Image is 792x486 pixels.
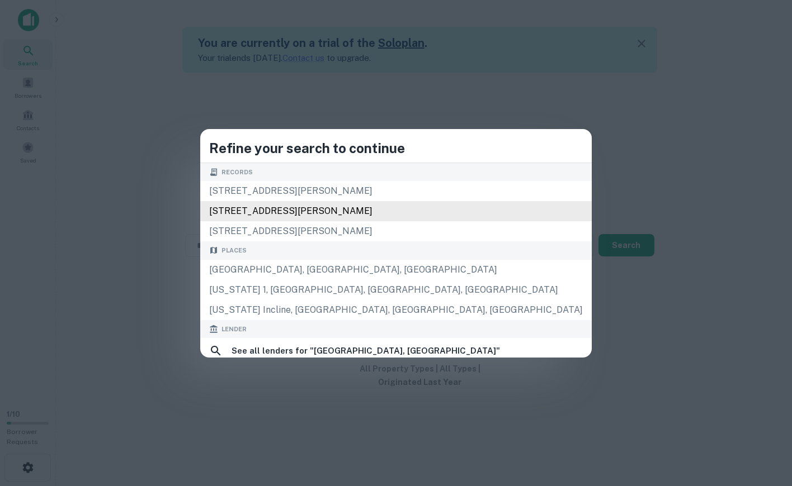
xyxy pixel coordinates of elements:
div: [STREET_ADDRESS][PERSON_NAME] [200,201,592,221]
div: [STREET_ADDRESS][PERSON_NAME] [200,221,592,241]
h6: See all lenders for " [GEOGRAPHIC_DATA], [GEOGRAPHIC_DATA] " [232,344,500,358]
h4: Refine your search to continue [209,138,583,158]
div: [STREET_ADDRESS][PERSON_NAME] [200,181,592,201]
span: Places [221,246,247,255]
iframe: Chat Widget [736,397,792,450]
div: [US_STATE] 1, [GEOGRAPHIC_DATA], [GEOGRAPHIC_DATA], [GEOGRAPHIC_DATA] [200,280,592,300]
div: [US_STATE] Incline, [GEOGRAPHIC_DATA], [GEOGRAPHIC_DATA], [GEOGRAPHIC_DATA] [200,300,592,320]
div: [GEOGRAPHIC_DATA], [GEOGRAPHIC_DATA], [GEOGRAPHIC_DATA] [200,260,592,280]
span: Lender [221,325,247,334]
span: Records [221,168,253,177]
